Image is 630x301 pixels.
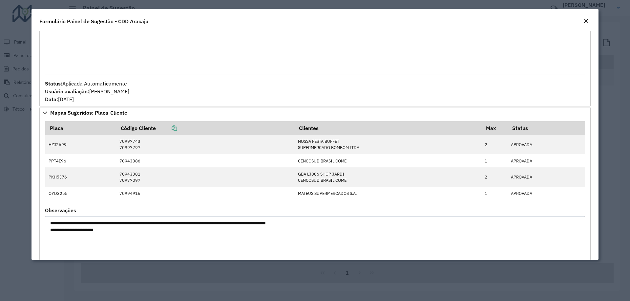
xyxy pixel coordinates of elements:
td: HZJ2699 [45,135,116,154]
td: 1 [481,154,508,167]
td: 2 [481,167,508,187]
td: 1 [481,187,508,200]
a: Copiar [156,125,177,131]
td: APROVADA [508,154,585,167]
label: Observações [45,206,76,214]
td: APROVADA [508,187,585,200]
td: 70943381 70977097 [116,167,294,187]
td: MATEUS SUPERMERCADOS S.A. [294,187,481,200]
td: 70943386 [116,154,294,167]
td: 70997743 70997797 [116,135,294,154]
em: Fechar [583,18,589,24]
td: OYD3255 [45,187,116,200]
th: Código Cliente [116,121,294,135]
th: Max [481,121,508,135]
strong: Data: [45,96,58,103]
td: APROVADA [508,135,585,154]
th: Placa [45,121,116,135]
strong: Usuário avaliação: [45,88,89,95]
td: PKH5J76 [45,167,116,187]
th: Clientes [294,121,481,135]
td: GBA LJ006 SHOP JARDI CENCOSUD BRASIL COME [294,167,481,187]
strong: Status: [45,80,62,87]
h4: Formulário Painel de Sugestão - CDD Aracaju [39,17,148,25]
a: Mapas Sugeridos: Placa-Cliente [39,107,591,118]
button: Close [581,17,591,26]
td: CENCOSUD BRASIL COME [294,154,481,167]
th: Status [508,121,585,135]
td: NOSSA FESTA BUFFET SUPERMERCADO BOMBOM LTDA [294,135,481,154]
td: PPT4E96 [45,154,116,167]
td: 2 [481,135,508,154]
td: APROVADA [508,167,585,187]
span: Aplicada Automaticamente [PERSON_NAME] [DATE] [45,80,129,103]
span: Mapas Sugeridos: Placa-Cliente [50,110,127,115]
td: 70994916 [116,187,294,200]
